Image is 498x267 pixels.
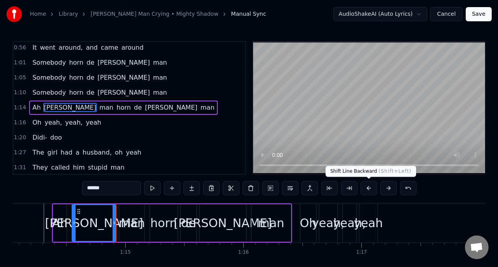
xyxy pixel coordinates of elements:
span: stupid [87,163,108,172]
span: [PERSON_NAME] [97,58,151,67]
span: Somebody [31,73,67,82]
span: 1:31 [14,164,26,172]
span: a [75,148,80,157]
div: man [258,214,284,232]
div: 1:16 [238,249,249,256]
span: husband, [82,148,113,157]
span: and [85,43,98,52]
span: Didi- [31,133,48,142]
span: 1:16 [14,119,26,127]
div: 1:17 [356,249,367,256]
span: Manual Sync [231,10,266,18]
span: 1:10 [14,89,26,97]
span: around, [58,43,83,52]
span: around [120,43,144,52]
span: man [200,103,215,112]
span: yeah, [44,118,63,127]
div: [PERSON_NAME] [45,214,143,232]
button: Cancel [430,7,462,21]
span: [PERSON_NAME] [97,73,151,82]
span: doo [50,133,63,142]
nav: breadcrumb [30,10,266,18]
div: 1:15 [120,249,131,256]
span: de [133,103,143,112]
div: 1:14 [2,249,13,256]
span: man [110,163,126,172]
span: 1:01 [14,59,26,67]
span: called [50,163,71,172]
span: him [72,163,85,172]
span: de [86,58,95,67]
span: 1:05 [14,74,26,82]
span: oh [114,148,124,157]
span: went [39,43,56,52]
div: yeah, [333,214,366,232]
span: Oh [31,118,42,127]
span: horn [116,103,131,112]
div: yeah [354,214,383,232]
span: had [60,148,73,157]
span: yeah [85,118,102,127]
div: Oh [300,214,317,232]
span: ( Shift+Left ) [379,168,412,174]
span: horn [68,73,84,82]
a: Home [30,10,46,18]
div: yeah, [312,214,344,232]
span: 1:14 [14,104,26,112]
span: The [31,148,45,157]
span: man [98,103,114,112]
span: came [100,43,119,52]
span: [PERSON_NAME] [43,103,97,112]
span: girl [46,148,58,157]
span: man [152,73,168,82]
a: Library [59,10,78,18]
div: horn [150,214,177,232]
span: de [86,73,95,82]
div: Open chat [465,235,489,259]
span: They [31,163,48,172]
span: yeah [125,148,142,157]
span: 1:27 [14,149,26,157]
span: 0:56 [14,44,26,52]
span: Somebody [31,58,67,67]
span: Ah [31,103,41,112]
span: Somebody [31,88,67,97]
span: yeah, [65,118,83,127]
div: [PERSON_NAME] [174,214,272,232]
button: Save [466,7,492,21]
span: man [152,58,168,67]
a: [PERSON_NAME] Man Crying • Mighty Shadow [91,10,218,18]
span: man [152,88,168,97]
span: [PERSON_NAME] [144,103,198,112]
div: Shift Line Backward [326,166,416,177]
span: [PERSON_NAME] [97,88,151,97]
span: It [31,43,37,52]
span: 1:20 [14,134,26,142]
span: horn [68,88,84,97]
img: youka [6,6,22,22]
span: de [86,88,95,97]
span: horn [68,58,84,67]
